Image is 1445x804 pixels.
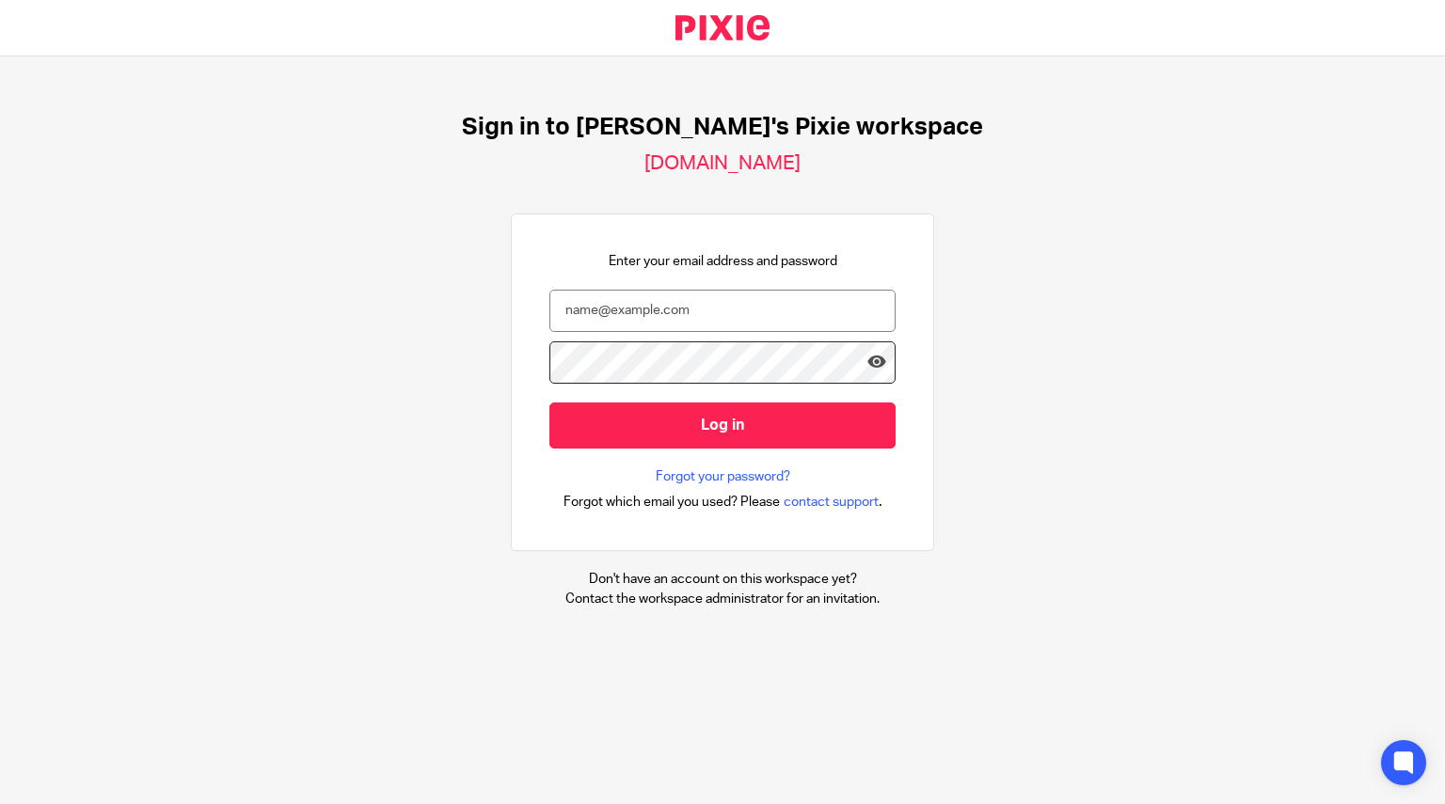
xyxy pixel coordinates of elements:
[656,467,790,486] a: Forgot your password?
[564,491,882,512] div: .
[565,570,880,589] p: Don't have an account on this workspace yet?
[565,590,880,608] p: Contact the workspace administrator for an invitation.
[549,402,896,449] input: Log in
[564,493,780,512] span: Forgot which email you used? Please
[644,151,801,176] h2: [DOMAIN_NAME]
[609,252,837,271] p: Enter your email address and password
[462,113,983,142] h1: Sign in to [PERSON_NAME]'s Pixie workspace
[784,493,879,512] span: contact support
[549,290,896,332] input: name@example.com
